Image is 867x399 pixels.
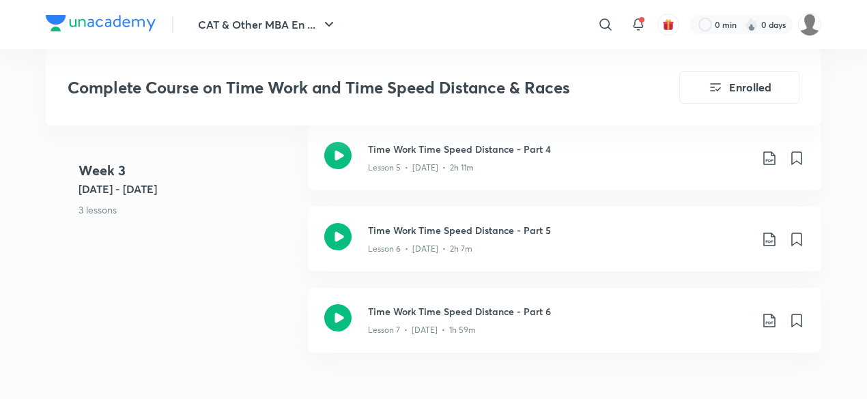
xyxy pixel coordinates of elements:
h5: [DATE] - [DATE] [79,181,297,197]
p: Lesson 5 • [DATE] • 2h 11m [368,162,474,174]
a: Time Work Time Speed Distance - Part 6Lesson 7 • [DATE] • 1h 59m [308,288,821,369]
h3: Time Work Time Speed Distance - Part 6 [368,304,750,319]
h3: Time Work Time Speed Distance - Part 5 [368,223,750,237]
h3: Time Work Time Speed Distance - Part 4 [368,142,750,156]
img: streak [745,18,758,31]
h4: Week 3 [79,160,297,181]
a: Time Work Time Speed Distance - Part 5Lesson 6 • [DATE] • 2h 7m [308,207,821,288]
img: avatar [662,18,674,31]
p: Lesson 6 • [DATE] • 2h 7m [368,243,472,255]
p: 3 lessons [79,203,297,217]
p: Lesson 7 • [DATE] • 1h 59m [368,324,476,336]
button: CAT & Other MBA En ... [190,11,345,38]
h3: Complete Course on Time Work and Time Speed Distance & Races [68,78,602,98]
a: Time Work Time Speed Distance - Part 4Lesson 5 • [DATE] • 2h 11m [308,125,821,207]
button: Enrolled [679,71,799,104]
img: Aashray [798,13,821,36]
img: Company Logo [46,15,156,31]
button: avatar [657,14,679,35]
a: Company Logo [46,15,156,35]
